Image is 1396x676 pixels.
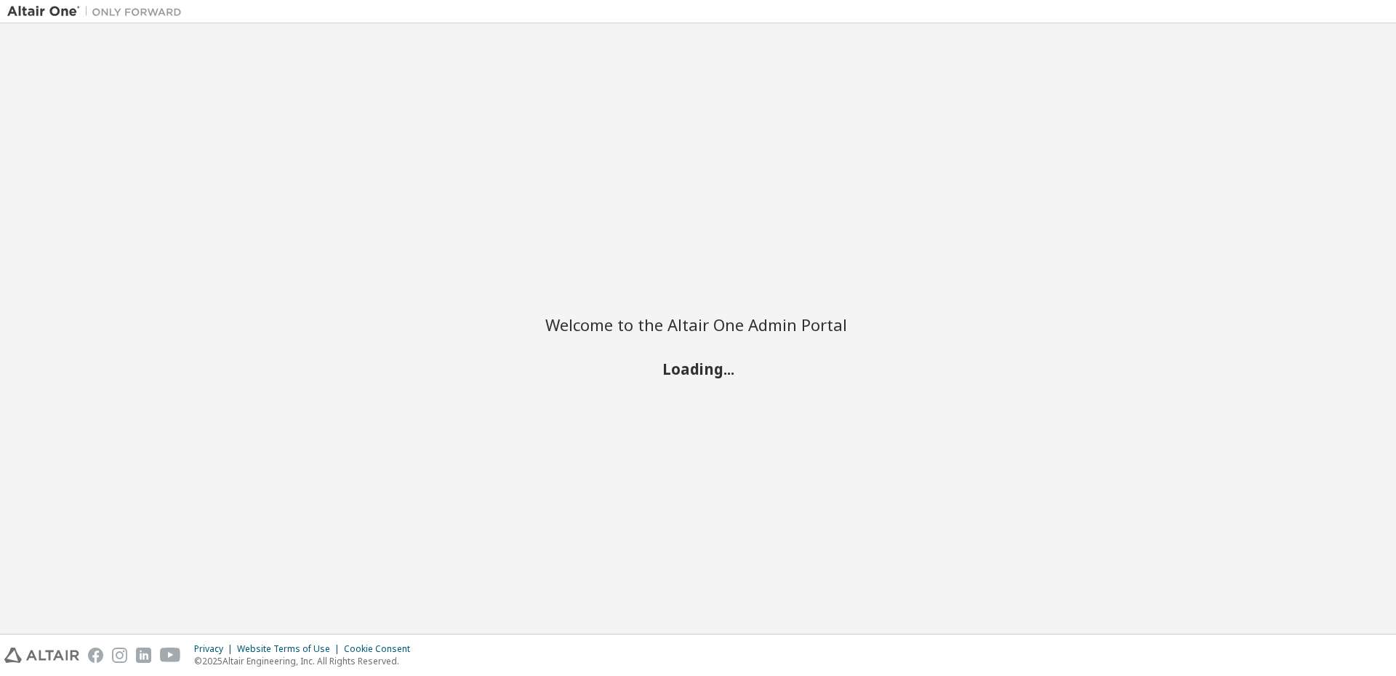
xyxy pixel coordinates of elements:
[88,648,103,663] img: facebook.svg
[545,314,851,335] h2: Welcome to the Altair One Admin Portal
[194,655,419,667] p: © 2025 Altair Engineering, Inc. All Rights Reserved.
[237,643,344,655] div: Website Terms of Use
[194,643,237,655] div: Privacy
[545,359,851,378] h2: Loading...
[160,648,181,663] img: youtube.svg
[344,643,419,655] div: Cookie Consent
[7,4,189,19] img: Altair One
[112,648,127,663] img: instagram.svg
[4,648,79,663] img: altair_logo.svg
[136,648,151,663] img: linkedin.svg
